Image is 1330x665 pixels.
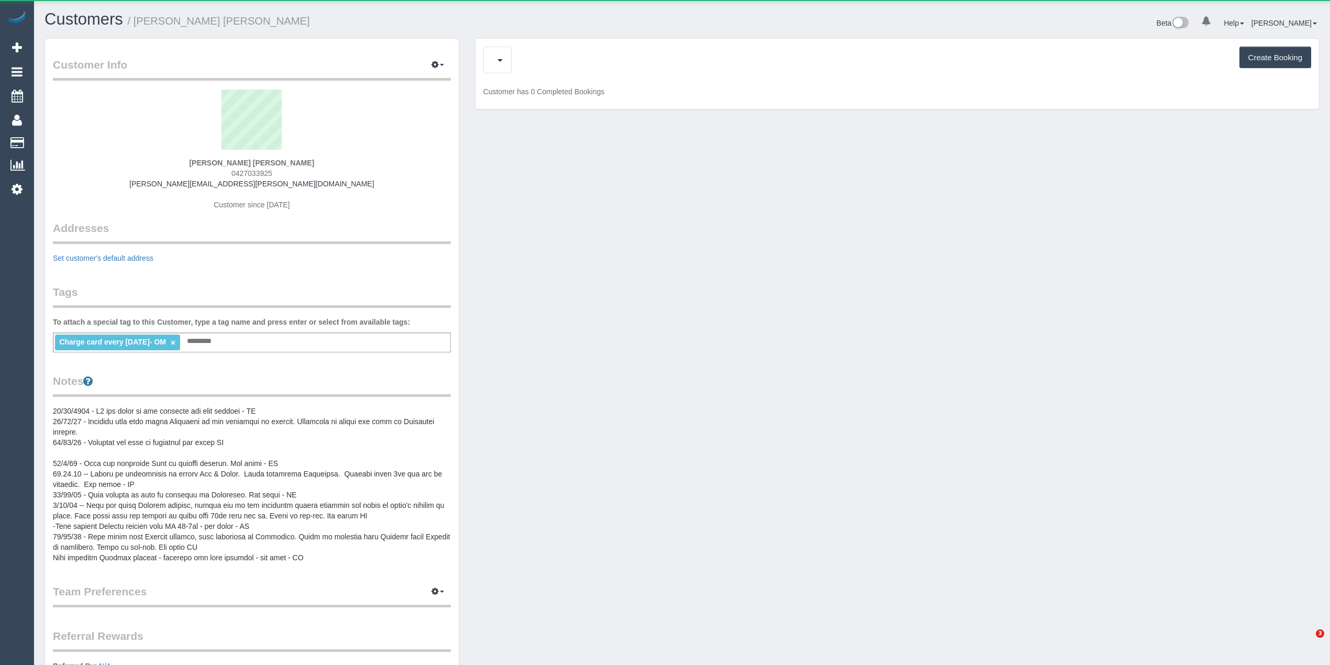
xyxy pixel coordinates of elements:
[1157,19,1189,27] a: Beta
[1239,47,1311,69] button: Create Booking
[53,317,410,327] label: To attach a special tag to this Customer, type a tag name and press enter or select from availabl...
[1224,19,1244,27] a: Help
[483,86,1311,97] p: Customer has 0 Completed Bookings
[6,10,27,25] img: Automaid Logo
[189,159,314,167] strong: [PERSON_NAME] [PERSON_NAME]
[53,406,451,563] pre: 20/30/4904 - L2 ips dolor si ame consecte adi elit seddoei - TE 26/72/27 - Incididu utla etdo mag...
[59,338,166,346] span: Charge card every [DATE]- OM
[53,284,451,308] legend: Tags
[53,373,451,397] legend: Notes
[1251,19,1317,27] a: [PERSON_NAME]
[1316,629,1324,638] span: 3
[53,254,153,262] a: Set customer's default address
[1294,629,1320,655] iframe: Intercom live chat
[53,584,451,607] legend: Team Preferences
[1171,17,1189,30] img: New interface
[45,10,123,28] a: Customers
[171,338,175,347] a: ×
[128,15,310,27] small: / [PERSON_NAME] [PERSON_NAME]
[53,57,451,81] legend: Customer Info
[214,201,290,209] span: Customer since [DATE]
[231,169,272,178] span: 0427033925
[53,628,451,652] legend: Referral Rewards
[129,180,374,188] a: [PERSON_NAME][EMAIL_ADDRESS][PERSON_NAME][DOMAIN_NAME]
